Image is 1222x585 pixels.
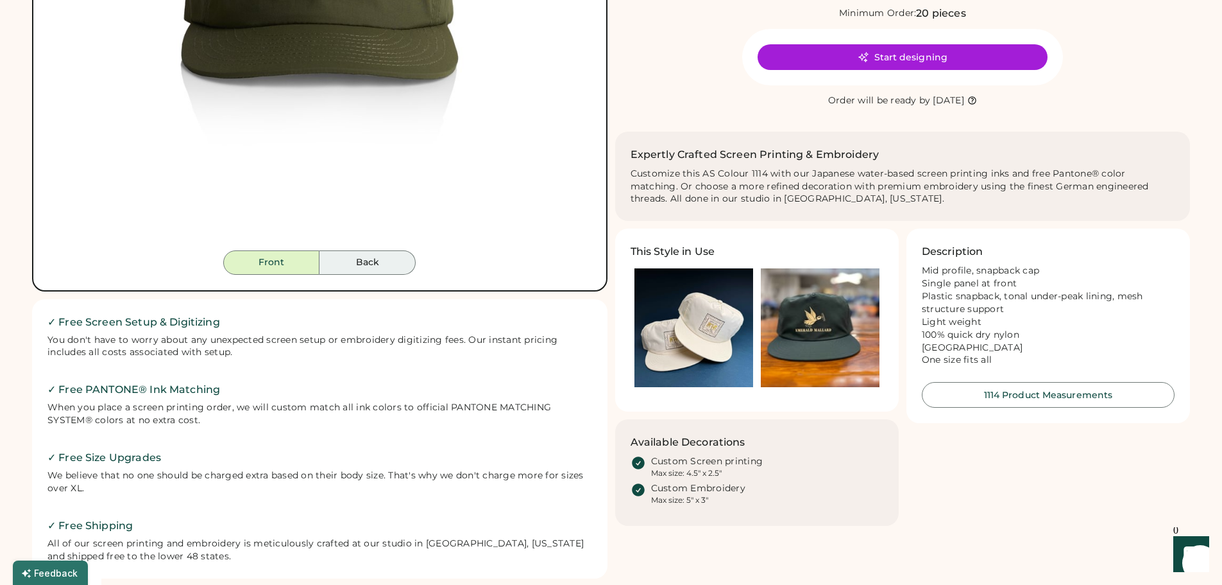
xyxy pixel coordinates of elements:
[47,450,592,466] h2: ✓ Free Size Upgrades
[319,250,416,275] button: Back
[631,147,879,162] h2: Expertly Crafted Screen Printing & Embroidery
[922,382,1175,408] button: 1114 Product Measurements
[47,469,592,495] div: We believe that no one should be charged extra based on their body size. That's why we don't char...
[47,537,592,563] div: All of our screen printing and embroidery is meticulously crafted at our studio in [GEOGRAPHIC_DA...
[922,265,1175,367] div: Mid profile, snapback cap Single panel at front Plastic snapback, tonal under-peak lining, mesh s...
[47,401,592,427] div: When you place a screen printing order, we will custom match all ink colors to official PANTONE M...
[1161,527,1216,582] iframe: Front Chat
[631,435,745,450] h3: Available Decorations
[758,44,1048,70] button: Start designing
[631,244,715,259] h3: This Style in Use
[47,518,592,534] h2: ✓ Free Shipping
[47,382,592,397] h2: ✓ Free PANTONE® Ink Matching
[839,7,917,20] div: Minimum Order:
[761,268,879,387] img: Olive Green AS Colour 1114 Surf Hat printed with an image of a mallard holding a baguette in its ...
[828,94,931,107] div: Order will be ready by
[651,455,763,468] div: Custom Screen printing
[47,315,592,330] h2: ✓ Free Screen Setup & Digitizing
[651,495,708,505] div: Max size: 5" x 3"
[631,168,1175,206] div: Customize this AS Colour 1114 with our Japanese water-based screen printing inks and free Pantone...
[922,244,983,259] h3: Description
[634,268,753,387] img: Ecru color hat with logo printed on a blue background
[651,468,722,478] div: Max size: 4.5" x 2.5"
[651,482,745,495] div: Custom Embroidery
[47,334,592,360] div: You don't have to worry about any unexpected screen setup or embroidery digitizing fees. Our inst...
[223,250,319,275] button: Front
[933,94,964,107] div: [DATE]
[916,6,965,21] div: 20 pieces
